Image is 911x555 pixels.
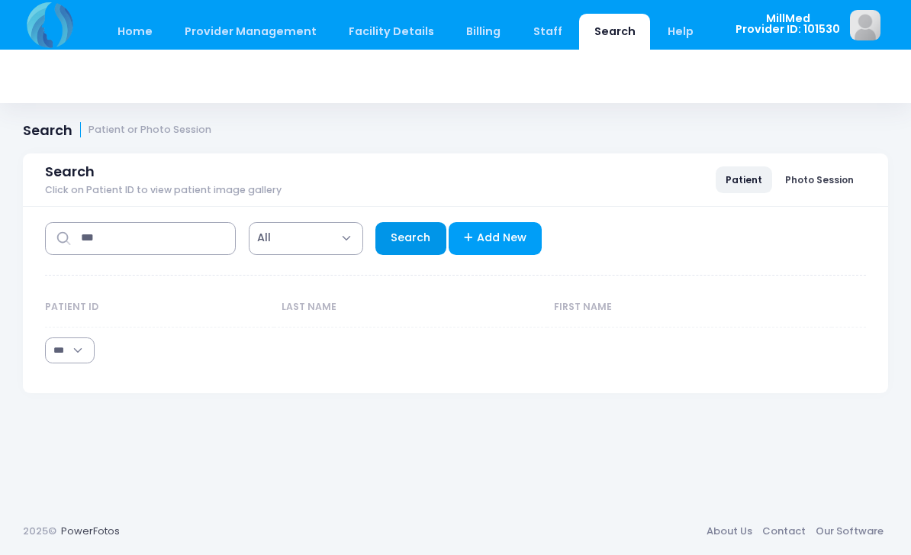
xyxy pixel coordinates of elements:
a: Our Software [810,518,888,545]
span: All [249,222,363,255]
small: Patient or Photo Session [89,124,211,136]
a: Search [375,222,446,255]
a: Staff [518,14,577,50]
a: Contact [757,518,810,545]
th: Patient ID [45,288,274,328]
span: 2025© [23,524,56,538]
a: Facility Details [334,14,449,50]
span: Click on Patient ID to view patient image gallery [45,185,282,196]
a: Billing [452,14,516,50]
img: image [850,10,880,40]
a: Provider Management [169,14,331,50]
th: First Name [547,288,832,328]
a: About Us [701,518,757,545]
span: MillMed Provider ID: 101530 [736,13,840,35]
a: Search [579,14,650,50]
a: Patient [716,166,772,192]
a: Add New [449,222,542,255]
a: Photo Session [775,166,864,192]
a: Home [102,14,167,50]
span: Search [45,163,95,179]
a: PowerFotos [61,524,120,538]
a: Help [653,14,709,50]
h1: Search [23,122,211,138]
span: All [257,230,271,246]
th: Last Name [274,288,547,328]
